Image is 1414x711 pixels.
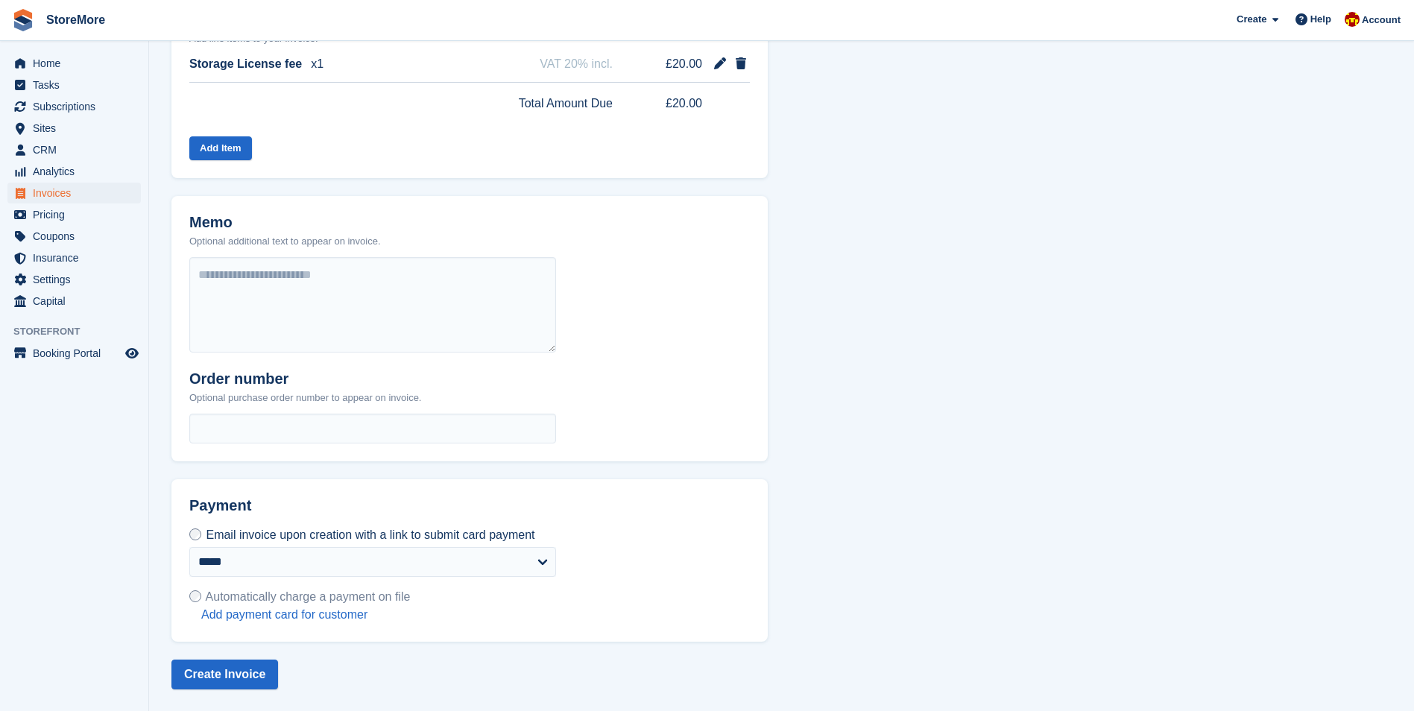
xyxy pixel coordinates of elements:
img: stora-icon-8386f47178a22dfd0bd8f6a31ec36ba5ce8667c1dd55bd0f319d3a0aa187defe.svg [12,9,34,31]
a: menu [7,291,141,312]
a: menu [7,247,141,268]
span: Capital [33,291,122,312]
span: Storefront [13,324,148,339]
p: Optional purchase order number to appear on invoice. [189,391,421,405]
span: Sites [33,118,122,139]
img: Store More Team [1345,12,1360,27]
span: CRM [33,139,122,160]
span: Home [33,53,122,74]
span: £20.00 [646,95,702,113]
span: Help [1310,12,1331,27]
span: Account [1362,13,1401,28]
input: Automatically charge a payment on file Add payment card for customer [189,590,201,602]
a: Preview store [123,344,141,362]
span: Pricing [33,204,122,225]
span: Invoices [33,183,122,203]
input: Email invoice upon creation with a link to submit card payment [189,528,201,540]
a: menu [7,161,141,182]
a: menu [7,139,141,160]
span: Subscriptions [33,96,122,117]
span: Booking Portal [33,343,122,364]
span: Settings [33,269,122,290]
span: Total Amount Due [519,95,613,113]
h2: Order number [189,370,421,388]
p: Optional additional text to appear on invoice. [189,234,381,249]
a: menu [7,204,141,225]
button: Create Invoice [171,660,278,689]
span: Coupons [33,226,122,247]
span: Create [1237,12,1266,27]
a: menu [7,96,141,117]
span: Automatically charge a payment on file [206,590,411,603]
a: menu [7,269,141,290]
span: Tasks [33,75,122,95]
h2: Memo [189,214,381,231]
a: menu [7,343,141,364]
a: menu [7,75,141,95]
span: x1 [311,55,323,73]
span: Analytics [33,161,122,182]
a: menu [7,183,141,203]
a: menu [7,53,141,74]
a: Add payment card for customer [201,607,410,622]
span: Storage License fee [189,55,302,73]
a: StoreMore [40,7,111,32]
span: VAT 20% incl. [540,55,613,73]
span: Email invoice upon creation with a link to submit card payment [206,528,534,541]
a: menu [7,118,141,139]
a: menu [7,226,141,247]
h2: Payment [189,497,556,526]
span: £20.00 [646,55,702,73]
button: Add Item [189,136,252,161]
span: Insurance [33,247,122,268]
